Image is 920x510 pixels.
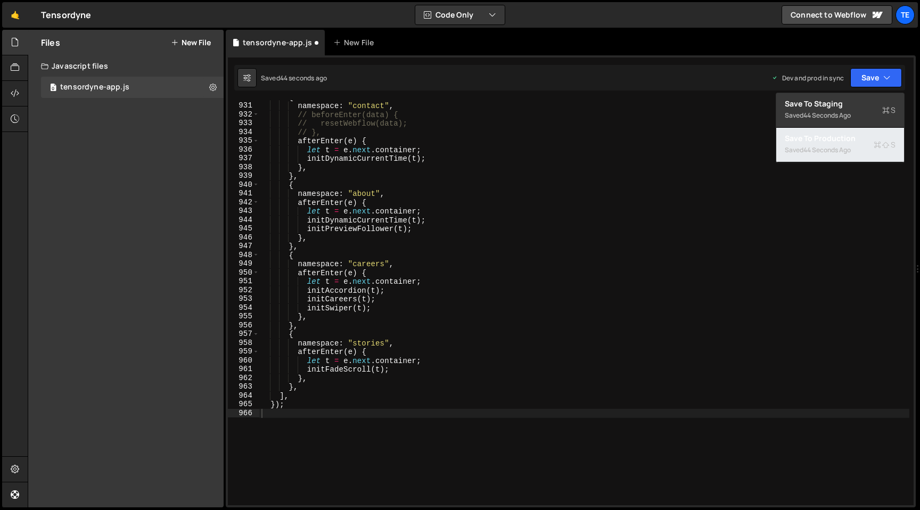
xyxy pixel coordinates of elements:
button: Code Only [415,5,505,24]
div: 959 [228,347,259,356]
div: tensordyne-app.js [243,37,312,48]
div: 933 [228,119,259,128]
div: 953 [228,294,259,303]
div: 958 [228,339,259,348]
button: Save to ProductionS Saved44 seconds ago [776,128,904,162]
div: 957 [228,330,259,339]
div: Saved [785,109,896,122]
div: 932 [228,110,259,119]
a: Connect to Webflow [782,5,892,24]
div: 952 [228,286,259,295]
div: 940 [228,180,259,190]
button: New File [171,38,211,47]
div: Tensordyne [41,9,92,21]
div: 44 seconds ago [280,73,327,83]
div: 44 seconds ago [803,145,851,154]
div: 950 [228,268,259,277]
div: Save to Staging [785,98,896,109]
div: 935 [228,136,259,145]
div: 941 [228,189,259,198]
div: Saved [261,73,327,83]
div: 966 [228,409,259,418]
h2: Files [41,37,60,48]
div: Dev and prod in sync [771,73,844,83]
div: 943 [228,207,259,216]
button: Save [850,68,902,87]
div: 942 [228,198,259,207]
div: 934 [228,128,259,137]
div: 961 [228,365,259,374]
div: 955 [228,312,259,321]
div: 936 [228,145,259,154]
div: 944 [228,216,259,225]
div: 949 [228,259,259,268]
div: tensordyne-app.js [60,83,129,92]
div: New File [333,37,378,48]
div: 931 [228,101,259,110]
div: 964 [228,391,259,400]
div: 960 [228,356,259,365]
a: Te [896,5,915,24]
div: 938 [228,163,259,172]
span: 0 [50,84,56,93]
div: 945 [228,224,259,233]
div: 44 seconds ago [803,111,851,120]
div: 937 [228,154,259,163]
span: S [882,105,896,116]
div: 951 [228,277,259,286]
div: 947 [228,242,259,251]
button: Save to StagingS Saved44 seconds ago [776,93,904,128]
span: S [874,139,896,150]
div: Save to Production [785,133,896,144]
div: Code Only [776,93,905,163]
a: 🤙 [2,2,28,28]
div: Javascript files [28,55,224,77]
div: 948 [228,251,259,260]
div: 939 [228,171,259,180]
div: 965 [228,400,259,409]
div: 946 [228,233,259,242]
div: 16395/44338.js [41,77,224,98]
div: Saved [785,144,896,157]
div: 963 [228,382,259,391]
div: 956 [228,321,259,330]
div: 962 [228,374,259,383]
div: 954 [228,303,259,312]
